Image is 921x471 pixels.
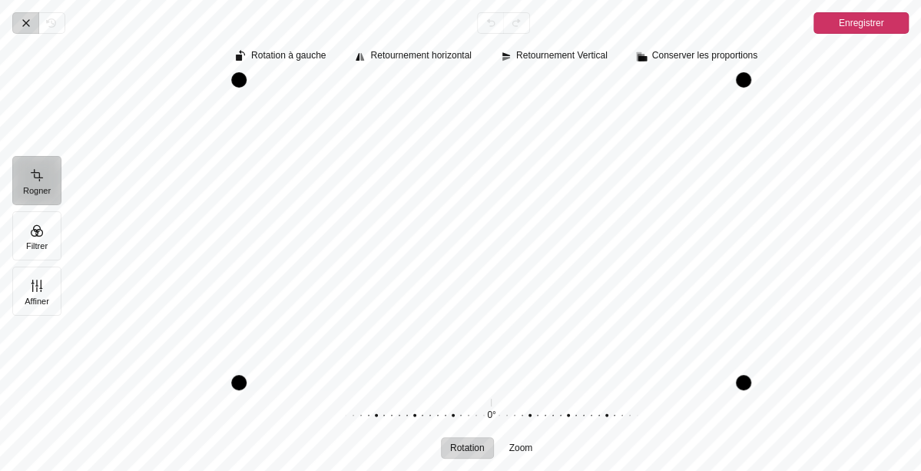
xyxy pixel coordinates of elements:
span: Enregistrer [839,14,884,32]
span: Retournement Vertical [516,51,608,61]
button: Rogner [12,156,61,205]
div: Drag left [231,80,247,383]
div: Drag top [239,72,744,88]
button: Rotation à gauche [228,46,335,68]
button: Retournement Vertical [493,46,617,68]
button: Conserver les proportions [629,46,767,68]
span: Rotation à gauche [251,51,326,61]
div: Rogner [74,34,921,471]
button: Affiner [12,267,61,316]
button: Enregistrer [813,12,909,34]
span: Conserver les proportions [652,51,757,61]
button: Retournement horizontal [347,46,480,68]
div: Drag bottom [239,375,744,390]
div: Drag right [736,80,751,383]
span: Rotation [450,443,485,453]
span: Zoom [509,443,533,453]
span: Retournement horizontal [370,51,471,61]
button: Filtrer [12,211,61,260]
